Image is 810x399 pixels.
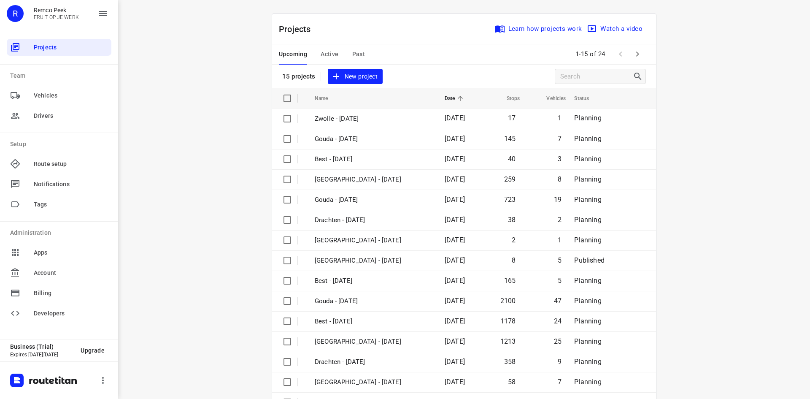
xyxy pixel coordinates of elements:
span: 17 [508,114,516,122]
span: 1178 [500,317,516,325]
span: New project [333,71,378,82]
span: 7 [558,378,562,386]
p: Drachten - Wednesday [315,357,432,367]
div: Apps [7,244,111,261]
p: Zwolle - Friday [315,114,432,124]
span: 9 [558,358,562,366]
span: 259 [504,175,516,183]
p: FRUIT OP JE WERK [34,14,79,20]
span: [DATE] [445,236,465,244]
span: Tags [34,200,108,209]
span: Planning [574,317,601,325]
span: [DATE] [445,114,465,122]
span: 38 [508,216,516,224]
span: 58 [508,378,516,386]
span: Drivers [34,111,108,120]
input: Search projects [560,70,633,83]
span: Planning [574,337,601,345]
span: 5 [558,277,562,285]
span: 40 [508,155,516,163]
p: Zwolle - Thursday [315,175,432,185]
span: Status [574,93,600,103]
span: Notifications [34,180,108,189]
div: Projects [7,39,111,56]
span: Vehicles [34,91,108,100]
span: [DATE] [445,297,465,305]
span: 1-15 of 24 [572,45,609,63]
span: Planning [574,297,601,305]
div: Route setup [7,155,111,172]
span: Vehicles [535,93,566,103]
span: 8 [558,175,562,183]
div: R [7,5,24,22]
span: 723 [504,195,516,204]
span: [DATE] [445,337,465,345]
span: Planning [574,135,601,143]
span: 47 [554,297,562,305]
div: Billing [7,285,111,301]
p: Best - Wednesday [315,317,432,326]
p: Gemeente Rotterdam - Thursday [315,256,432,266]
div: Tags [7,196,111,213]
p: Gouda - Thursday [315,195,432,205]
span: [DATE] [445,195,465,204]
span: Planning [574,114,601,122]
div: Drivers [7,107,111,124]
span: 1 [558,236,562,244]
span: [DATE] [445,155,465,163]
span: Planning [574,155,601,163]
span: 2 [558,216,562,224]
p: Drachten - Thursday [315,215,432,225]
span: Planning [574,236,601,244]
span: Planning [574,216,601,224]
span: Planning [574,195,601,204]
span: Name [315,93,339,103]
div: Developers [7,305,111,322]
p: Gouda - Wednesday [315,296,432,306]
span: 7 [558,135,562,143]
span: Upcoming [279,49,307,60]
p: Antwerpen - Wednesday [315,377,432,387]
p: Expires [DATE][DATE] [10,352,74,358]
span: Previous Page [612,46,629,62]
div: Notifications [7,176,111,193]
span: 25 [554,337,562,345]
div: Account [7,264,111,281]
span: 5 [558,256,562,264]
span: [DATE] [445,277,465,285]
p: Antwerpen - Thursday [315,236,432,245]
span: Planning [574,277,601,285]
span: [DATE] [445,378,465,386]
span: Account [34,269,108,277]
p: Gouda - Friday [315,134,432,144]
span: Planning [574,378,601,386]
span: 19 [554,195,562,204]
span: 24 [554,317,562,325]
span: [DATE] [445,358,465,366]
span: 1213 [500,337,516,345]
span: Past [352,49,365,60]
span: 2 [512,236,516,244]
p: Administration [10,228,111,237]
div: Vehicles [7,87,111,104]
button: New project [328,69,383,84]
p: Best - Friday [315,155,432,164]
span: [DATE] [445,175,465,183]
span: 165 [504,277,516,285]
span: Planning [574,175,601,183]
p: Remco Peek [34,7,79,14]
span: Next Page [629,46,646,62]
p: Zwolle - Wednesday [315,337,432,347]
span: Published [574,256,605,264]
span: 8 [512,256,516,264]
span: Developers [34,309,108,318]
span: Stops [496,93,520,103]
span: 2100 [500,297,516,305]
span: 358 [504,358,516,366]
span: Route setup [34,160,108,168]
p: Best - Thursday [315,276,432,286]
span: [DATE] [445,135,465,143]
span: 3 [558,155,562,163]
span: [DATE] [445,216,465,224]
span: Billing [34,289,108,298]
